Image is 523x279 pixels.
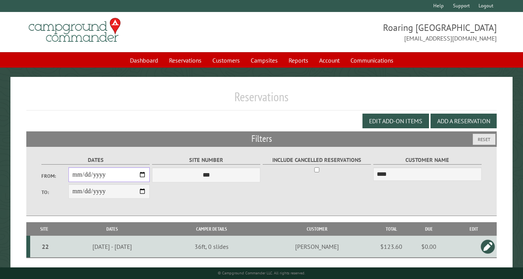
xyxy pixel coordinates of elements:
[258,236,376,258] td: [PERSON_NAME]
[284,53,313,68] a: Reports
[152,156,260,165] label: Site Number
[246,53,282,68] a: Campsites
[261,21,497,43] span: Roaring [GEOGRAPHIC_DATA] [EMAIL_ADDRESS][DOMAIN_NAME]
[26,15,123,45] img: Campground Commander
[41,172,68,180] label: From:
[165,236,258,258] td: 36ft, 0 slides
[26,131,497,146] h2: Filters
[346,53,398,68] a: Communications
[362,114,429,128] button: Edit Add-on Items
[208,53,244,68] a: Customers
[451,222,497,236] th: Edit
[376,222,407,236] th: Total
[376,236,407,258] td: $123.60
[125,53,163,68] a: Dashboard
[473,134,496,145] button: Reset
[218,270,305,276] small: © Campground Commander LLC. All rights reserved.
[407,222,451,236] th: Due
[258,222,376,236] th: Customer
[263,156,371,165] label: Include Cancelled Reservations
[164,53,206,68] a: Reservations
[165,222,258,236] th: Camper Details
[60,243,164,250] div: [DATE] - [DATE]
[41,189,68,196] label: To:
[314,53,344,68] a: Account
[41,156,150,165] label: Dates
[59,222,166,236] th: Dates
[30,222,59,236] th: Site
[26,89,497,111] h1: Reservations
[407,236,451,258] td: $0.00
[33,243,58,250] div: 22
[373,156,482,165] label: Customer Name
[431,114,497,128] button: Add a Reservation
